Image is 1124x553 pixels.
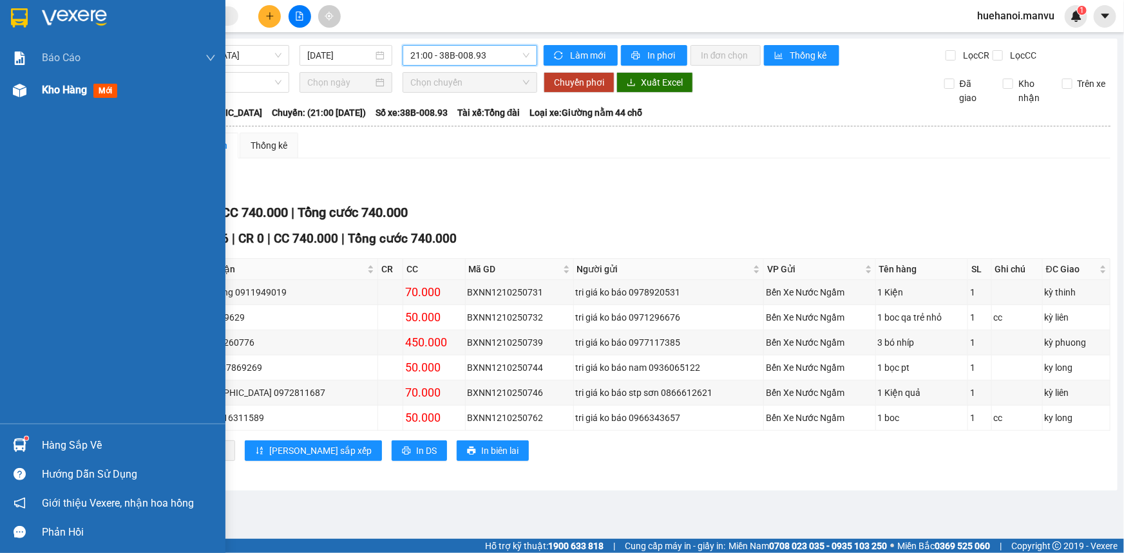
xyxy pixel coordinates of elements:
span: CC 740.000 [274,231,338,246]
span: CC 740.000 [222,205,288,220]
div: BXNN1210250746 [468,386,571,400]
li: In ngày: 18:01 12/10 [6,95,144,113]
td: BXNN1210250739 [466,330,574,355]
span: notification [14,497,26,509]
td: BXNN1210250731 [466,280,574,305]
span: In DS [416,444,437,458]
span: question-circle [14,468,26,480]
span: Chọn chuyến [410,73,529,92]
span: VP Gửi [767,262,862,276]
div: BXNN1210250731 [468,285,571,299]
span: Miền Nam [729,539,887,553]
span: Đã giao [955,77,993,105]
div: Bến Xe Nước Ngầm [766,411,873,425]
span: Lọc CR [958,48,991,62]
td: Bến Xe Nước Ngầm [764,305,875,330]
button: In đơn chọn [691,45,761,66]
div: 1 [970,386,989,400]
button: file-add [289,5,311,28]
span: Thống kê [790,48,829,62]
span: | [341,231,345,246]
span: In phơi [647,48,677,62]
span: mới [93,84,117,98]
span: | [232,231,235,246]
div: Bến Xe Nước Ngầm [766,386,873,400]
div: 1 [970,411,989,425]
th: CC [403,259,466,280]
div: 1 boc [878,411,966,425]
div: 1 bọc pt [878,361,966,375]
button: printerIn biên lai [457,440,529,461]
span: Kho nhận [1013,77,1052,105]
div: Bến Xe Nước Ngầm [766,310,873,324]
div: kỳ phuong [1045,335,1108,350]
div: kỳ thinh [1045,285,1108,299]
span: aim [325,12,334,21]
div: Hướng dẫn sử dụng [42,465,216,484]
div: BXNN1210250739 [468,335,571,350]
span: sort-ascending [255,446,264,456]
td: Bến Xe Nước Ngầm [764,406,875,431]
span: [PERSON_NAME] sắp xếp [269,444,372,458]
span: bar-chart [774,51,785,61]
td: Bến Xe Nước Ngầm [764,355,875,380]
button: printerIn DS [392,440,447,461]
div: ly 0358789629 [185,310,375,324]
div: Phản hồi [42,523,216,542]
img: solution-icon [13,52,26,65]
span: 1 [1080,6,1084,15]
span: printer [631,51,642,61]
span: huehanoi.manvu [967,8,1065,24]
span: Chuyến: (21:00 [DATE]) [272,106,366,120]
td: BXNN1210250744 [466,355,574,380]
div: 50.000 [405,359,463,377]
button: syncLàm mới [544,45,618,66]
span: Báo cáo [42,50,81,66]
span: Cung cấp máy in - giấy in: [625,539,725,553]
div: Bến Xe Nước Ngầm [766,335,873,350]
span: printer [402,446,411,456]
img: warehouse-icon [13,84,26,97]
button: bar-chartThống kê [764,45,839,66]
td: BXNN1210250762 [466,406,574,431]
div: thang 0987869269 [185,361,375,375]
span: Tổng cước 740.000 [348,231,457,246]
button: sort-ascending[PERSON_NAME] sắp xếp [245,440,382,461]
th: SL [968,259,991,280]
input: Chọn ngày [307,75,373,89]
span: Người gửi [577,262,751,276]
strong: 1900 633 818 [548,541,604,551]
span: Miền Bắc [897,539,990,553]
div: 50.000 [405,409,463,427]
div: 3 bó nhíp [878,335,966,350]
span: Loại xe: Giường nằm 44 chỗ [530,106,643,120]
sup: 1 [1078,6,1087,15]
div: Bến Xe Nước Ngầm [766,361,873,375]
div: 450.000 [405,333,463,351]
span: Người nhận [186,262,364,276]
img: logo-vxr [11,8,28,28]
div: quang đăng 0911949019 [185,285,375,299]
img: warehouse-icon [13,438,26,452]
div: tri giá ko báo 0966343657 [576,411,762,425]
th: CR [378,259,403,280]
div: 50.000 [405,308,463,326]
button: Chuyển phơi [544,72,614,93]
span: copyright [1053,541,1062,550]
span: In biên lai [481,444,519,458]
div: 1 [970,310,989,324]
span: Số xe: 38B-008.93 [376,106,448,120]
div: tri giá ko báo 0977117385 [576,335,762,350]
div: cc [994,310,1040,324]
span: Tài xế: Tổng đài [457,106,520,120]
td: Bến Xe Nước Ngầm [764,280,875,305]
td: BXNN1210250746 [466,380,574,406]
th: Tên hàng [876,259,969,280]
span: | [267,231,271,246]
div: 1 [970,361,989,375]
div: BXNN1210250762 [468,411,571,425]
div: kỳ liên [1045,310,1108,324]
span: Mã GD [469,262,560,276]
span: ⚪️ [890,543,894,548]
div: kỳ liên [1045,386,1108,400]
